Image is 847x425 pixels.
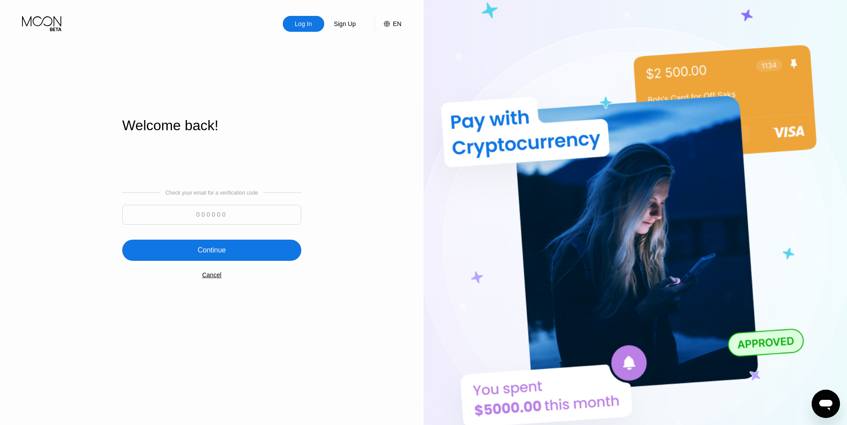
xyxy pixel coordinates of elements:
[294,19,313,28] div: Log In
[122,205,301,225] input: 000000
[122,117,301,134] div: Welcome back!
[122,240,301,261] div: Continue
[324,16,366,32] div: Sign Up
[393,20,401,27] div: EN
[375,16,401,32] div: EN
[283,16,324,32] div: Log In
[812,390,840,418] iframe: Button to launch messaging window
[198,246,226,255] div: Continue
[333,19,357,28] div: Sign Up
[202,271,221,278] div: Cancel
[165,190,258,196] div: Check your email for a verification code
